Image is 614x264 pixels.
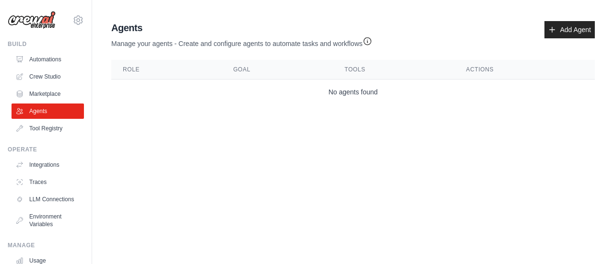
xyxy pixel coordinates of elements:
td: No agents found [111,80,595,105]
a: Add Agent [544,21,595,38]
a: Agents [12,103,84,119]
h2: Agents [111,21,372,34]
a: Marketplace [12,86,84,102]
a: Tool Registry [12,121,84,136]
img: Logo [8,11,56,29]
th: Tools [333,60,454,80]
div: Operate [8,146,84,153]
th: Role [111,60,222,80]
a: Environment Variables [12,209,84,232]
p: Manage your agents - Create and configure agents to automate tasks and workflows [111,34,372,48]
div: Build [8,40,84,48]
a: LLM Connections [12,192,84,207]
a: Traces [12,174,84,190]
th: Actions [455,60,595,80]
a: Integrations [12,157,84,172]
a: Automations [12,52,84,67]
th: Goal [222,60,333,80]
div: Manage [8,241,84,249]
a: Crew Studio [12,69,84,84]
